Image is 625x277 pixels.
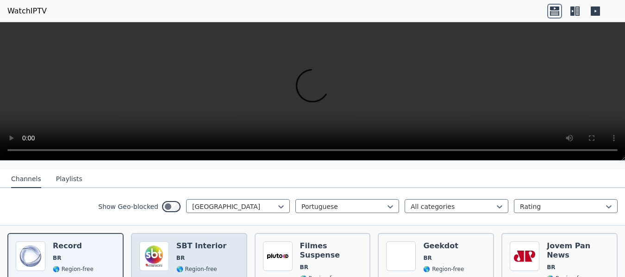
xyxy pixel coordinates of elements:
[98,202,158,211] label: Show Geo-blocked
[547,264,555,271] span: BR
[11,170,41,188] button: Channels
[176,265,217,273] span: 🌎 Region-free
[53,265,94,273] span: 🌎 Region-free
[7,6,47,17] a: WatchIPTV
[176,241,239,251] h6: SBT Interior
[300,264,308,271] span: BR
[53,254,61,262] span: BR
[547,241,609,260] h6: Jovem Pan News
[510,241,539,271] img: Jovem Pan News
[53,241,94,251] h6: Record
[423,254,431,262] span: BR
[56,170,82,188] button: Playlists
[386,241,416,271] img: Geekdot
[300,241,362,260] h6: Filmes Suspense
[263,241,293,271] img: Filmes Suspense
[423,241,464,251] h6: Geekdot
[423,265,464,273] span: 🌎 Region-free
[16,241,45,271] img: Record
[139,241,169,271] img: SBT Interior
[176,254,185,262] span: BR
